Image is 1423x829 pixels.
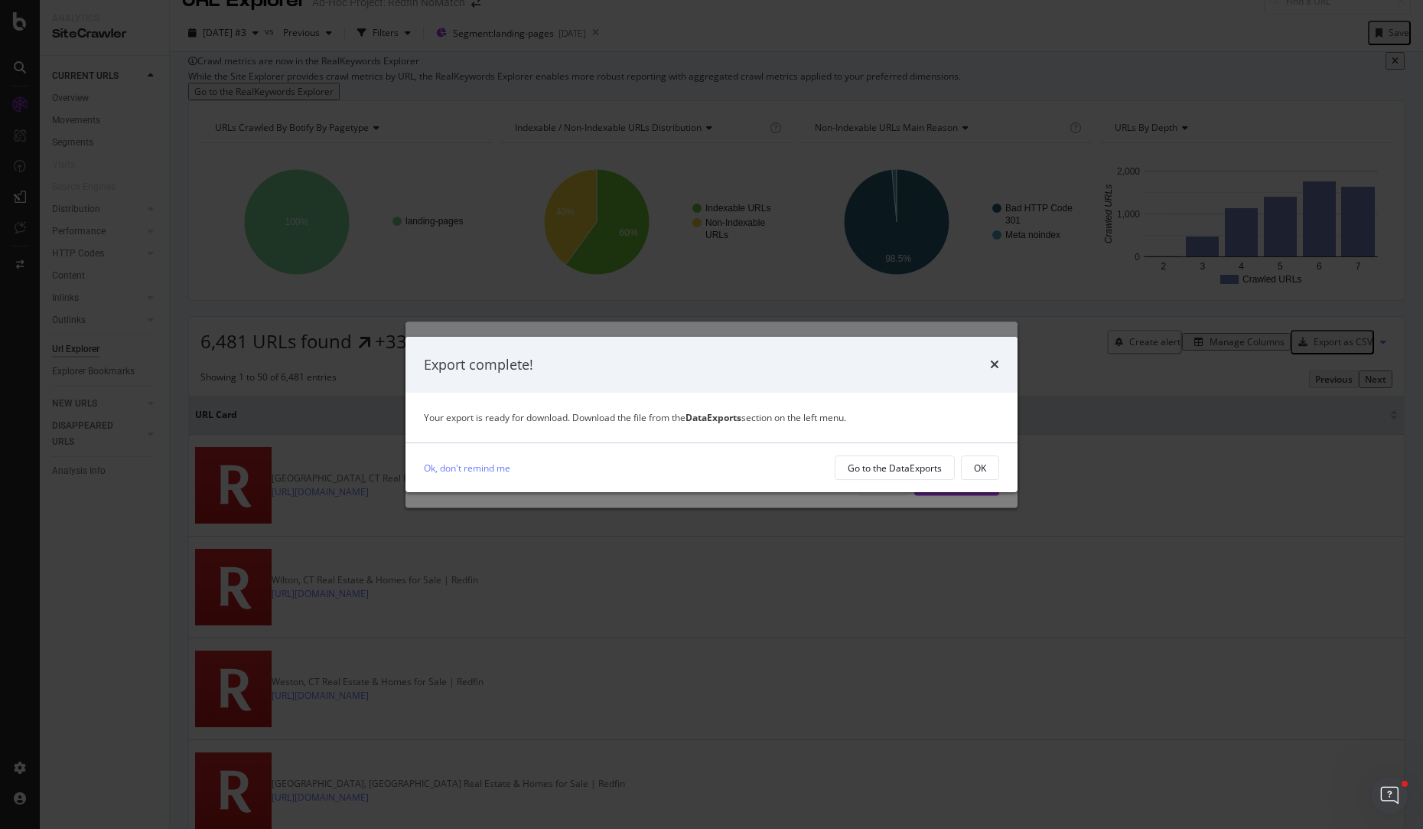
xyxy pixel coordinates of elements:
div: Export complete! [424,355,533,375]
div: Go to the DataExports [848,462,942,475]
strong: DataExports [685,411,741,424]
div: Your export is ready for download. Download the file from the [424,411,999,424]
button: Go to the DataExports [835,455,955,480]
div: times [990,355,999,375]
iframe: Intercom live chat [1371,777,1408,814]
span: section on the left menu. [685,411,846,424]
div: OK [974,462,986,475]
div: modal [405,337,1018,493]
a: Ok, don't remind me [424,460,510,476]
button: OK [961,455,999,480]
